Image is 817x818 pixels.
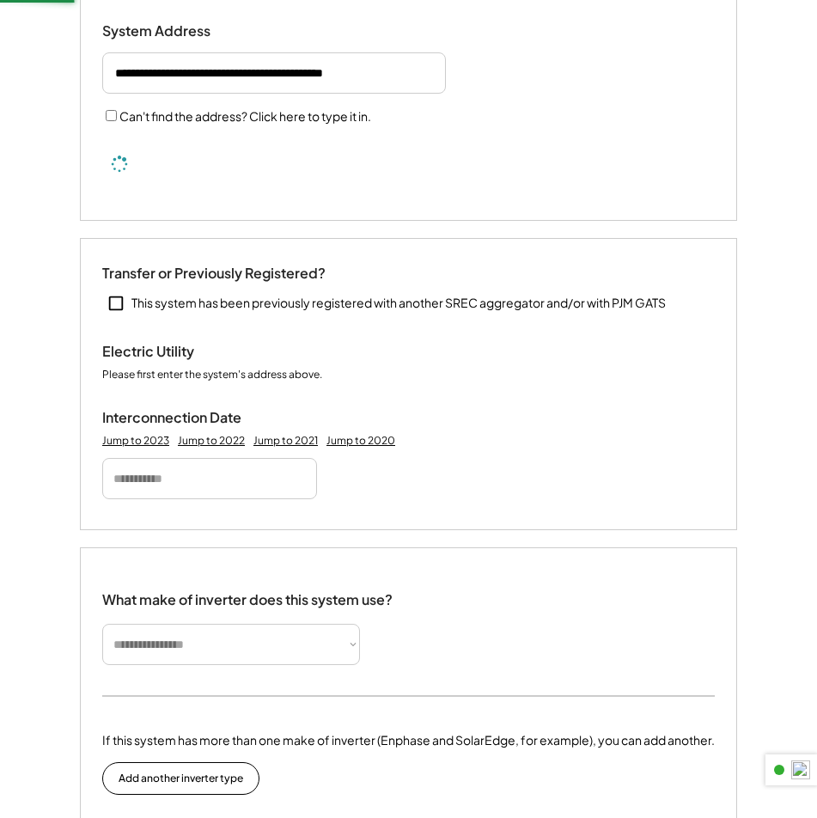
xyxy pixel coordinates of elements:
div: What make of inverter does this system use? [102,574,393,613]
div: Jump to 2020 [326,434,395,448]
label: Can't find the address? Click here to type it in. [119,108,371,124]
div: Electric Utility [102,343,274,361]
div: Interconnection Date [102,409,274,427]
div: System Address [102,22,274,40]
div: Jump to 2023 [102,434,169,448]
div: If this system has more than one make of inverter (Enphase and SolarEdge, for example), you can a... [102,731,715,749]
div: Please first enter the system's address above. [102,368,322,383]
div: Transfer or Previously Registered? [102,265,326,283]
button: Add another inverter type [102,762,259,795]
div: This system has been previously registered with another SREC aggregator and/or with PJM GATS [131,295,666,312]
div: Jump to 2022 [178,434,245,448]
div: Jump to 2021 [253,434,318,448]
